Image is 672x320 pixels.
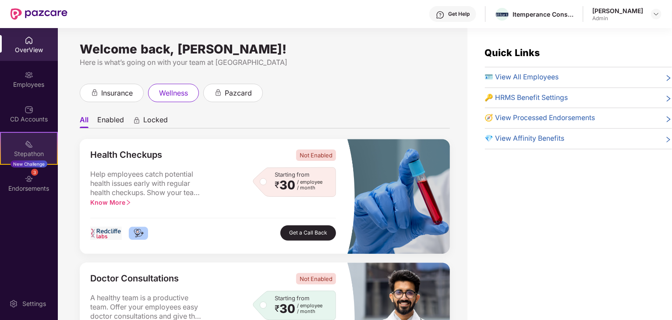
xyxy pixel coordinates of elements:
[485,113,595,124] span: 🧭 View Processed Endorsements
[91,89,99,96] div: animation
[275,305,279,312] span: ₹
[296,149,336,161] span: Not Enabled
[279,179,295,191] span: 30
[485,133,565,144] span: 💎 View Affinity Benefits
[279,303,295,314] span: 30
[25,105,33,114] img: svg+xml;base64,PHN2ZyBpZD0iQ0RfQWNjb3VudHMiIGRhdGEtbmFtZT0iQ0QgQWNjb3VudHMiIHhtbG5zPSJodHRwOi8vd3...
[11,160,47,167] div: New Challenge
[9,299,18,308] img: svg+xml;base64,PHN2ZyBpZD0iU2V0dGluZy0yMHgyMCIgeG1sbnM9Imh0dHA6Ly93d3cudzMub3JnLzIwMDAvc3ZnIiB3aW...
[214,89,222,96] div: animation
[275,181,279,188] span: ₹
[485,47,540,58] span: Quick Links
[125,199,131,206] span: right
[90,149,162,161] span: Health Checkups
[80,46,450,53] div: Welcome back, [PERSON_NAME]!
[25,71,33,79] img: svg+xml;base64,PHN2ZyBpZD0iRW1wbG95ZWVzIiB4bWxucz0iaHR0cDovL3d3dy53My5vcmcvMjAwMC9zdmciIHdpZHRoPS...
[31,169,38,176] div: 3
[665,135,672,144] span: right
[296,273,336,284] span: Not Enabled
[297,179,322,185] span: / employee
[297,303,322,309] span: / employee
[448,11,470,18] div: Get Help
[347,139,449,254] img: masked_image
[653,11,660,18] img: svg+xml;base64,PHN2ZyBpZD0iRHJvcGRvd24tMzJ4MzIiIHhtbG5zPSJodHRwOi8vd3d3LnczLm9yZy8yMDAwL3N2ZyIgd2...
[159,88,188,99] span: wellness
[280,225,336,241] button: Get a Call Back
[665,94,672,103] span: right
[90,199,131,206] span: Know More
[80,115,88,128] li: All
[665,74,672,83] span: right
[25,36,33,45] img: svg+xml;base64,PHN2ZyBpZD0iSG9tZSIgeG1sbnM9Imh0dHA6Ly93d3cudzMub3JnLzIwMDAvc3ZnIiB3aWR0aD0iMjAiIG...
[90,227,122,240] img: logo
[80,57,450,68] div: Here is what’s going on with your team at [GEOGRAPHIC_DATA]
[90,273,179,284] span: Doctor Consultations
[225,88,252,99] span: pazcard
[297,309,322,314] span: / month
[436,11,445,19] img: svg+xml;base64,PHN2ZyBpZD0iSGVscC0zMngzMiIgeG1sbnM9Imh0dHA6Ly93d3cudzMub3JnLzIwMDAvc3ZnIiB3aWR0aD...
[101,88,133,99] span: insurance
[11,8,67,20] img: New Pazcare Logo
[275,171,309,178] span: Starting from
[97,115,124,128] li: Enabled
[1,149,57,158] div: Stepathon
[20,299,49,308] div: Settings
[592,15,643,22] div: Admin
[496,13,509,17] img: Iffort.png
[297,185,322,191] span: / month
[129,227,149,240] img: logo
[665,114,672,124] span: right
[25,174,33,183] img: svg+xml;base64,PHN2ZyBpZD0iRW5kb3JzZW1lbnRzIiB4bWxucz0iaHR0cDovL3d3dy53My5vcmcvMjAwMC9zdmciIHdpZH...
[513,10,574,18] div: Itemperance Consulting Private Limited
[485,72,559,83] span: 🪪 View All Employees
[592,7,643,15] div: [PERSON_NAME]
[485,92,568,103] span: 🔑 HRMS Benefit Settings
[90,170,204,198] span: Help employees catch potential health issues early with regular health checkups. Show your team y...
[133,116,141,124] div: animation
[143,115,168,128] span: Locked
[25,140,33,149] img: svg+xml;base64,PHN2ZyB4bWxucz0iaHR0cDovL3d3dy53My5vcmcvMjAwMC9zdmciIHdpZHRoPSIyMSIgaGVpZ2h0PSIyMC...
[275,295,309,302] span: Starting from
